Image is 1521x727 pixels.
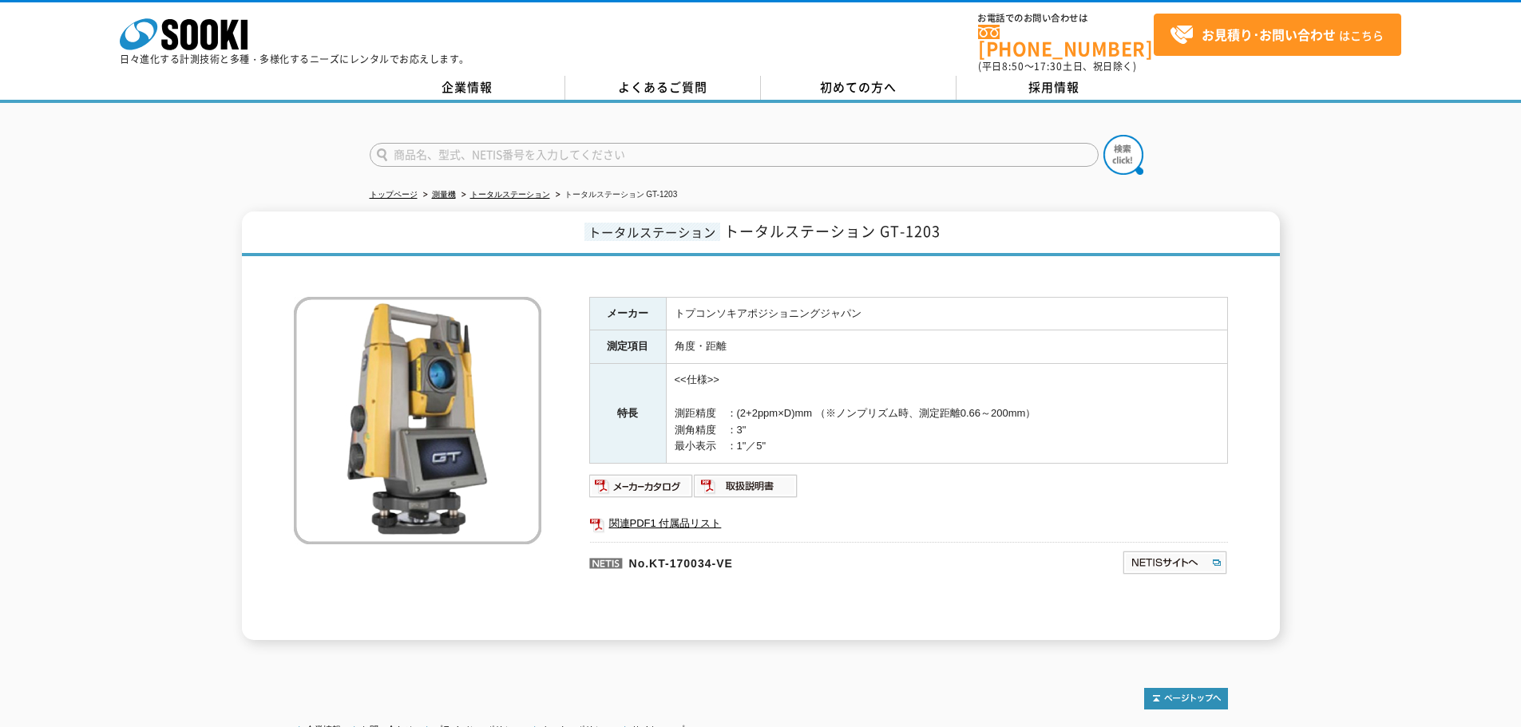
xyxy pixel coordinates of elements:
span: 8:50 [1002,59,1024,73]
a: 関連PDF1 付属品リスト [589,513,1228,534]
li: トータルステーション GT-1203 [553,187,678,203]
img: トップページへ [1144,688,1228,709]
p: 日々進化する計測技術と多種・多様化するニーズにレンタルでお応えします。 [120,54,469,64]
th: メーカー [589,297,666,330]
a: 取扱説明書 [694,484,798,496]
img: トータルステーション GT-1203 [294,297,541,544]
th: 測定項目 [589,330,666,364]
a: メーカーカタログ [589,484,694,496]
strong: お見積り･お問い合わせ [1202,25,1336,44]
span: はこちら [1170,23,1384,47]
td: 角度・距離 [666,330,1227,364]
a: トップページ [370,190,418,199]
a: [PHONE_NUMBER] [978,25,1154,57]
img: メーカーカタログ [589,473,694,499]
span: トータルステーション GT-1203 [724,220,941,242]
img: NETISサイトへ [1122,550,1228,575]
img: btn_search.png [1103,135,1143,175]
span: (平日 ～ 土日、祝日除く) [978,59,1136,73]
td: <<仕様>> 測距精度 ：(2+2ppm×D)mm （※ノンプリズム時、測定距離0.66～200mm） 測角精度 ：3" 最小表示 ：1"／5" [666,364,1227,464]
span: 17:30 [1034,59,1063,73]
a: 採用情報 [957,76,1152,100]
img: 取扱説明書 [694,473,798,499]
span: 初めての方へ [820,78,897,96]
p: No.KT-170034-VE [589,542,968,580]
span: トータルステーション [584,223,720,241]
td: トプコンソキアポジショニングジャパン [666,297,1227,330]
a: 測量機 [432,190,456,199]
a: お見積り･お問い合わせはこちら [1154,14,1401,56]
span: お電話でのお問い合わせは [978,14,1154,23]
a: 企業情報 [370,76,565,100]
a: 初めての方へ [761,76,957,100]
a: トータルステーション [470,190,550,199]
a: よくあるご質問 [565,76,761,100]
input: 商品名、型式、NETIS番号を入力してください [370,143,1099,167]
th: 特長 [589,364,666,464]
